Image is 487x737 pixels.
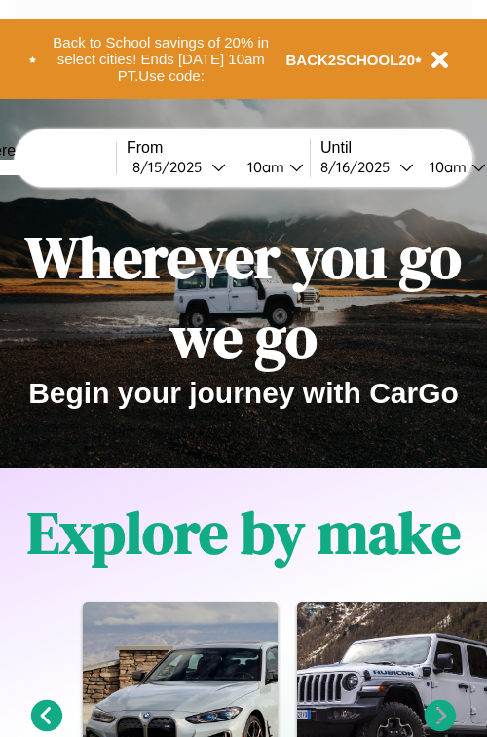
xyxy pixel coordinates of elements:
button: 8/15/2025 [127,157,232,177]
button: 10am [232,157,310,177]
div: 8 / 15 / 2025 [132,158,211,176]
div: 10am [238,158,289,176]
div: 8 / 16 / 2025 [320,158,399,176]
h1: Explore by make [27,493,461,572]
div: 10am [420,158,471,176]
button: Back to School savings of 20% in select cities! Ends [DATE] 10am PT.Use code: [36,29,286,90]
b: BACK2SCHOOL20 [286,52,416,68]
label: From [127,139,310,157]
